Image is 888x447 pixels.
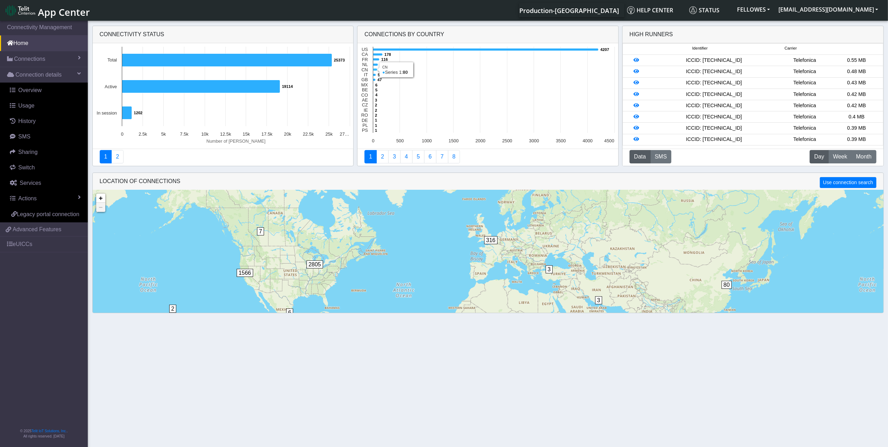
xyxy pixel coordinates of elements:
[595,296,602,317] div: 3
[261,131,272,137] text: 17.5k
[650,150,672,163] button: SMS
[384,52,391,57] text: 178
[282,84,293,89] text: 19114
[307,260,323,268] span: 2805
[257,227,264,235] span: 7
[519,3,619,17] a: Your current platform instance
[362,52,368,57] text: CA
[630,30,673,39] div: High Runners
[364,108,368,113] text: IE
[375,128,377,132] text: 1
[519,6,619,15] span: Production-[GEOGRAPHIC_DATA]
[380,63,384,67] text: 94
[529,138,539,143] text: 3000
[18,103,34,109] span: Usage
[400,150,413,163] a: Connections By Carrier
[649,57,779,64] div: ICCID: [TECHNICAL_ID]
[96,203,105,212] a: Zoom out
[484,236,498,244] span: 316
[3,83,88,98] a: Overview
[722,281,732,289] span: 80
[362,87,368,92] text: BE
[18,164,35,170] span: Switch
[604,138,614,143] text: 4500
[814,153,824,161] span: Day
[692,45,708,51] span: Identifier
[286,309,294,317] span: 6
[361,92,368,98] text: CO
[831,113,883,121] div: 0.4 MB
[424,150,436,163] a: 14 Days Trend
[375,108,377,112] text: 2
[649,79,779,87] div: ICCID: [TECHNICAL_ID]
[375,98,377,102] text: 3
[3,160,88,175] a: Switch
[502,138,512,143] text: 2500
[436,150,448,163] a: Zero Session
[18,87,42,93] span: Overview
[105,84,117,89] text: Active
[357,26,618,43] div: Connections By Country
[111,150,124,163] a: Deployment status
[388,150,401,163] a: Usage per Country
[138,131,147,137] text: 2.5k
[779,113,831,121] div: Telefonica
[556,138,566,143] text: 3500
[779,124,831,132] div: Telefonica
[546,265,553,273] span: 3
[201,131,209,137] text: 10k
[376,150,389,163] a: Carrier
[396,138,404,143] text: 500
[17,211,79,217] span: Legacy portal connection
[779,136,831,143] div: Telefonica
[595,296,603,304] span: 3
[284,131,291,137] text: 20k
[831,136,883,143] div: 0.39 MB
[32,429,67,433] a: Telit IoT Solutions, Inc.
[180,131,189,137] text: 7.5k
[121,131,123,137] text: 0
[627,6,673,14] span: Help center
[243,131,250,137] text: 15k
[372,138,375,143] text: 0
[100,150,347,163] nav: Summary paging
[362,57,368,62] text: FR
[14,55,45,63] span: Connections
[475,138,485,143] text: 2000
[375,83,377,87] text: 6
[220,131,231,137] text: 12.5k
[375,93,378,97] text: 4
[828,150,852,163] button: Week
[362,97,368,103] text: AE
[686,3,733,17] a: Status
[96,194,105,203] a: Zoom in
[93,173,883,190] div: LOCATION OF CONNECTIONS
[810,150,829,163] button: Day
[3,191,88,206] a: Actions
[361,112,368,118] text: RO
[856,153,871,161] span: Month
[831,124,883,132] div: 0.39 MB
[378,73,382,77] text: 50
[362,77,368,82] text: GB
[630,150,651,163] button: Data
[6,5,35,16] img: logo-telit-cinterion-gw-new.png
[362,118,368,123] text: DE
[412,150,425,163] a: Usage by Carrier
[649,113,779,121] div: ICCID: [TECHNICAL_ID]
[448,150,460,163] a: Not Connected for 30 days
[449,138,459,143] text: 1500
[831,57,883,64] div: 0.55 MB
[831,68,883,76] div: 0.48 MB
[689,6,719,14] span: Status
[18,149,38,155] span: Sharing
[381,57,388,61] text: 116
[107,57,117,63] text: Total
[779,102,831,110] div: Telefonica
[689,6,697,14] img: status.svg
[733,3,774,16] button: FELLOWES
[779,57,831,64] div: Telefonica
[375,123,377,128] text: 1
[169,305,177,313] span: 2
[379,67,383,72] text: 80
